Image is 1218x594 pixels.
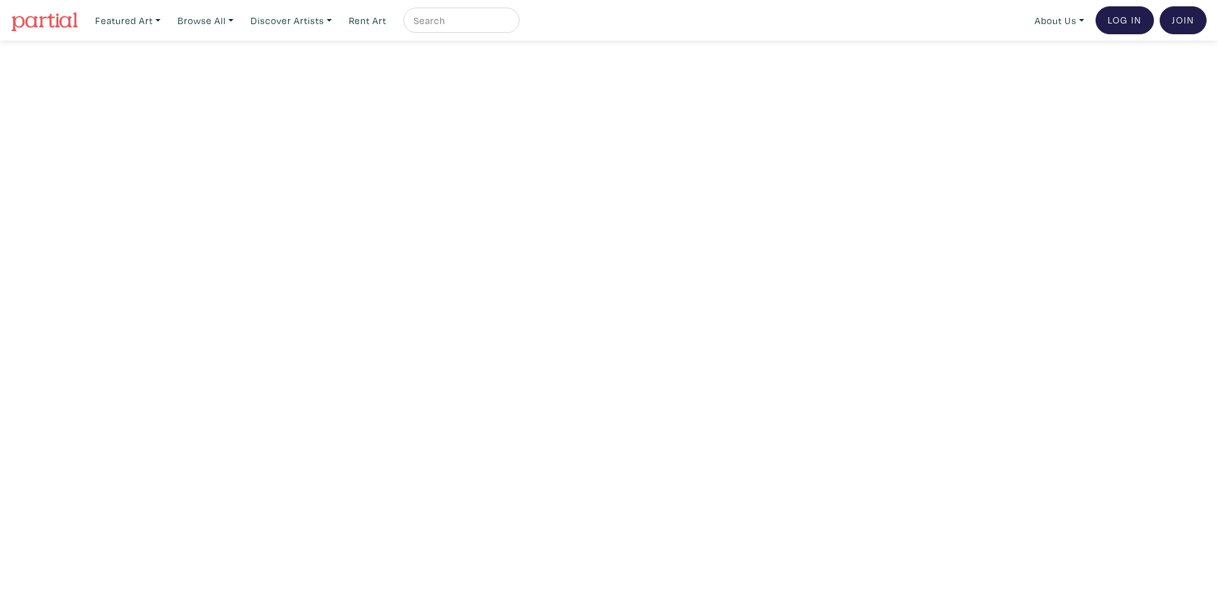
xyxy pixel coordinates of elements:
a: Rent Art [343,8,392,34]
input: Search [412,13,507,29]
a: Browse All [172,8,239,34]
a: About Us [1029,8,1090,34]
a: Featured Art [89,8,166,34]
a: Discover Artists [245,8,337,34]
a: Log In [1096,6,1154,34]
a: Join [1160,6,1207,34]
